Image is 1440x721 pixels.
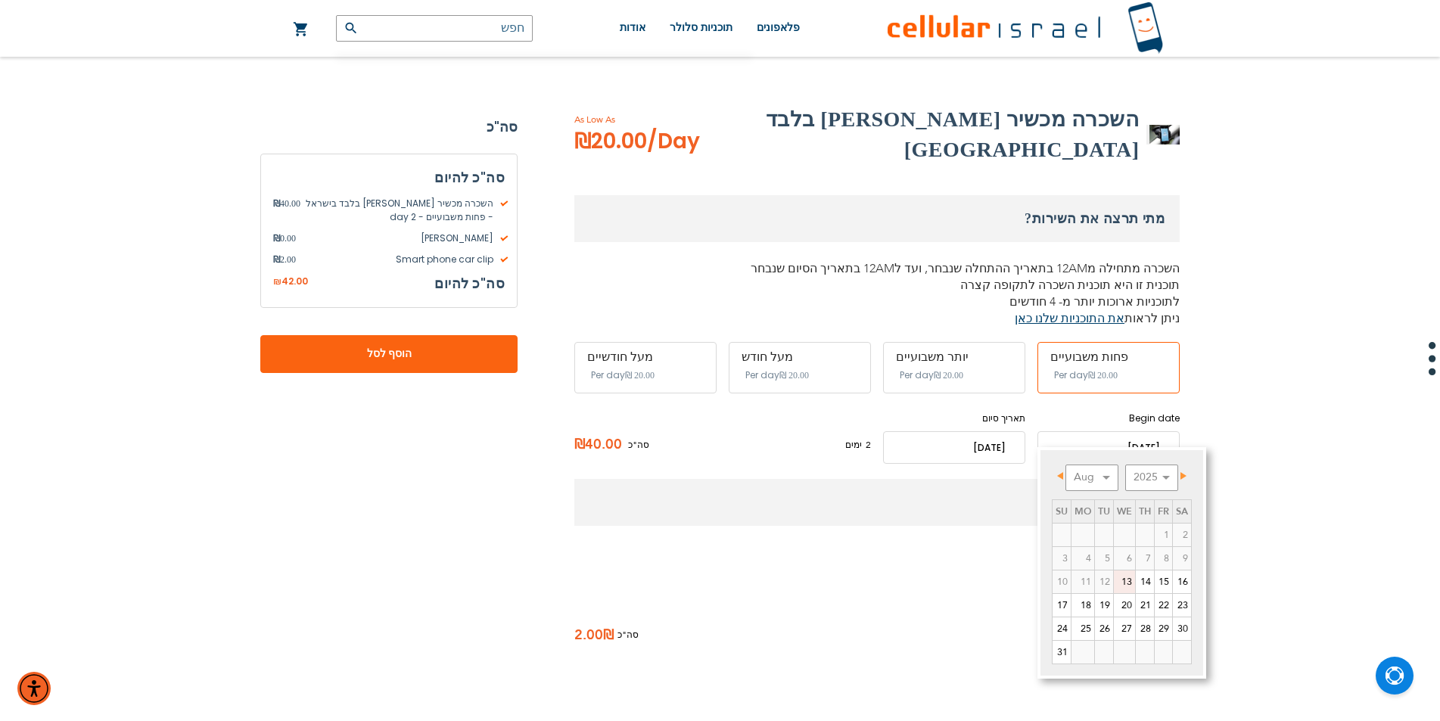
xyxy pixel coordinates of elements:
[1071,547,1094,570] span: 4
[1149,125,1180,145] img: השכרה מכשיר וייז בלבד בישראל
[1095,547,1113,570] span: 5
[310,346,468,362] span: הוסף לסל
[574,479,1180,526] h3: מחזיק לרכב לוייז
[1053,570,1071,593] span: 10
[1173,594,1191,617] a: 23
[1098,505,1110,518] span: Tuesday
[273,197,280,210] span: ₪
[1075,505,1091,518] span: Monday
[1155,617,1172,640] a: 29
[1173,524,1191,546] span: 2
[574,624,603,647] span: 2.00
[1114,570,1135,593] a: 13
[1095,594,1113,617] a: 19
[742,350,858,364] div: מעל חודש
[1057,472,1063,480] span: Prev
[625,370,655,381] span: ‏20.00 ₪
[1136,570,1154,593] a: 14
[1015,310,1124,327] a: את התוכניות שלנו כאן
[845,438,862,452] span: ימים
[888,2,1163,55] img: לוגו סלולר ישראל
[574,126,700,157] span: ₪20.00
[273,197,300,224] span: 40.00
[1158,505,1169,518] span: Friday
[1173,570,1191,593] a: 16
[1180,472,1187,480] span: Next
[260,116,518,138] strong: סה"כ
[934,370,963,381] span: ‏20.00 ₪
[574,277,1180,327] p: תוכנית זו היא תוכנית השכרה לתקופה קצרה לתוכניות ארוכות יותר מ- 4 חודשים ניתן לראות
[591,368,625,382] span: Per day
[1136,594,1154,617] a: 21
[1095,570,1113,593] span: 12
[1117,505,1132,518] span: Wednesday
[336,15,533,42] input: חפש
[1071,594,1094,617] a: 18
[1171,467,1190,486] a: Next
[574,195,1180,242] h3: מתי תרצה את השירות?
[620,22,645,33] span: אודות
[574,260,1180,277] p: השכרה מתחילה מ12AM בתאריך ההתחלה שנבחר, ועד ל12AM בתאריך הסיום שנבחר
[779,370,809,381] span: ‏20.00 ₪
[273,275,281,289] span: ₪
[273,166,505,189] h3: סה"כ להיום
[757,22,800,33] span: פלאפונים
[434,272,505,295] h3: סה"כ להיום
[1173,547,1191,570] span: 9
[1095,617,1113,640] a: 26
[1155,594,1172,617] a: 22
[1114,547,1135,570] span: 6
[670,22,732,33] span: תוכניות סלולר
[1088,370,1118,381] span: ‏20.00 ₪
[17,672,51,705] div: תפריט נגישות
[296,232,505,245] span: [PERSON_NAME]
[1155,524,1172,546] span: 1
[617,627,639,643] span: סה"כ
[1065,465,1118,491] select: Select month
[1037,431,1180,464] input: MM/DD/YYYY
[273,253,296,266] span: 2.00
[1053,594,1071,617] a: 17
[1054,368,1088,382] span: Per day
[603,624,614,647] span: ₪
[1050,350,1167,364] div: פחות משבועיים
[587,350,704,364] div: מעל חודשיים
[1176,505,1188,518] span: Saturday
[273,232,296,245] span: 0.00
[896,350,1012,364] div: יותר משבועיים
[273,232,280,245] span: ₪
[260,335,518,373] button: הוסף לסל
[574,113,741,126] span: As Low As
[273,253,280,266] span: ₪
[1071,570,1094,593] span: 11
[296,253,505,266] span: Smart phone car clip
[883,431,1025,464] input: MM/DD/YYYY
[1071,617,1094,640] a: 25
[1125,465,1178,491] select: Select year
[745,368,779,382] span: Per day
[300,197,505,224] span: השכרה מכשיר [PERSON_NAME] בלבד בישראל - פחות משבועיים - 2 day
[1155,547,1172,570] span: 8
[741,104,1139,165] h2: השכרה מכשיר [PERSON_NAME] בלבד [GEOGRAPHIC_DATA]
[1114,594,1135,617] a: 20
[1053,617,1071,640] a: 24
[900,368,934,382] span: Per day
[1037,412,1180,425] label: Begin date
[281,275,308,287] span: 42.00
[883,412,1025,425] label: תאריך סיום
[1136,617,1154,640] a: 28
[1114,617,1135,640] a: 27
[628,438,649,452] span: סה"כ
[1053,547,1071,570] span: 3
[1139,505,1151,518] span: Thursday
[574,434,628,456] span: ₪40.00
[1053,641,1071,664] a: 31
[1136,547,1154,570] span: 7
[647,126,700,157] span: /Day
[1155,570,1172,593] a: 15
[862,438,871,452] span: 2
[1173,617,1191,640] a: 30
[1053,467,1072,486] a: Prev
[1056,505,1068,518] span: Sunday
